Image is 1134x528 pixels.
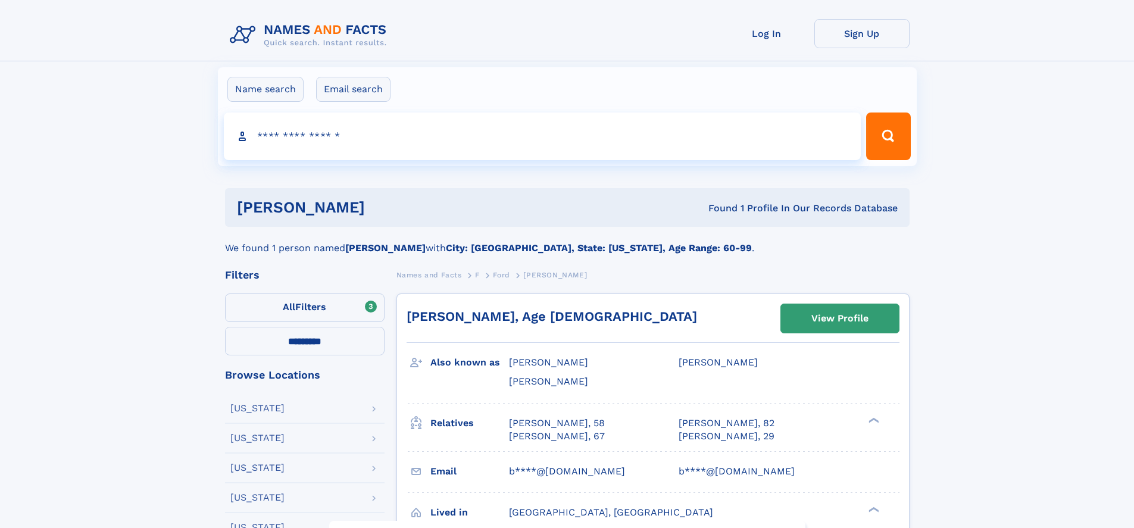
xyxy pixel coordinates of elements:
[430,461,509,482] h3: Email
[719,19,814,48] a: Log In
[230,433,285,443] div: [US_STATE]
[536,202,898,215] div: Found 1 Profile In Our Records Database
[475,271,480,279] span: F
[509,376,588,387] span: [PERSON_NAME]
[814,19,910,48] a: Sign Up
[493,267,510,282] a: Ford
[866,416,880,424] div: ❯
[230,493,285,502] div: [US_STATE]
[509,357,588,368] span: [PERSON_NAME]
[811,305,869,332] div: View Profile
[225,370,385,380] div: Browse Locations
[430,502,509,523] h3: Lived in
[230,404,285,413] div: [US_STATE]
[237,200,537,215] h1: [PERSON_NAME]
[283,301,295,313] span: All
[509,417,605,430] a: [PERSON_NAME], 58
[430,413,509,433] h3: Relatives
[493,271,510,279] span: Ford
[225,293,385,322] label: Filters
[225,19,396,51] img: Logo Names and Facts
[224,113,861,160] input: search input
[345,242,426,254] b: [PERSON_NAME]
[509,507,713,518] span: [GEOGRAPHIC_DATA], [GEOGRAPHIC_DATA]
[396,267,462,282] a: Names and Facts
[781,304,899,333] a: View Profile
[407,309,697,324] a: [PERSON_NAME], Age [DEMOGRAPHIC_DATA]
[866,505,880,513] div: ❯
[679,417,774,430] a: [PERSON_NAME], 82
[316,77,391,102] label: Email search
[523,271,587,279] span: [PERSON_NAME]
[430,352,509,373] h3: Also known as
[227,77,304,102] label: Name search
[446,242,752,254] b: City: [GEOGRAPHIC_DATA], State: [US_STATE], Age Range: 60-99
[475,267,480,282] a: F
[230,463,285,473] div: [US_STATE]
[509,430,605,443] a: [PERSON_NAME], 67
[679,357,758,368] span: [PERSON_NAME]
[225,227,910,255] div: We found 1 person named with .
[679,430,774,443] a: [PERSON_NAME], 29
[225,270,385,280] div: Filters
[866,113,910,160] button: Search Button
